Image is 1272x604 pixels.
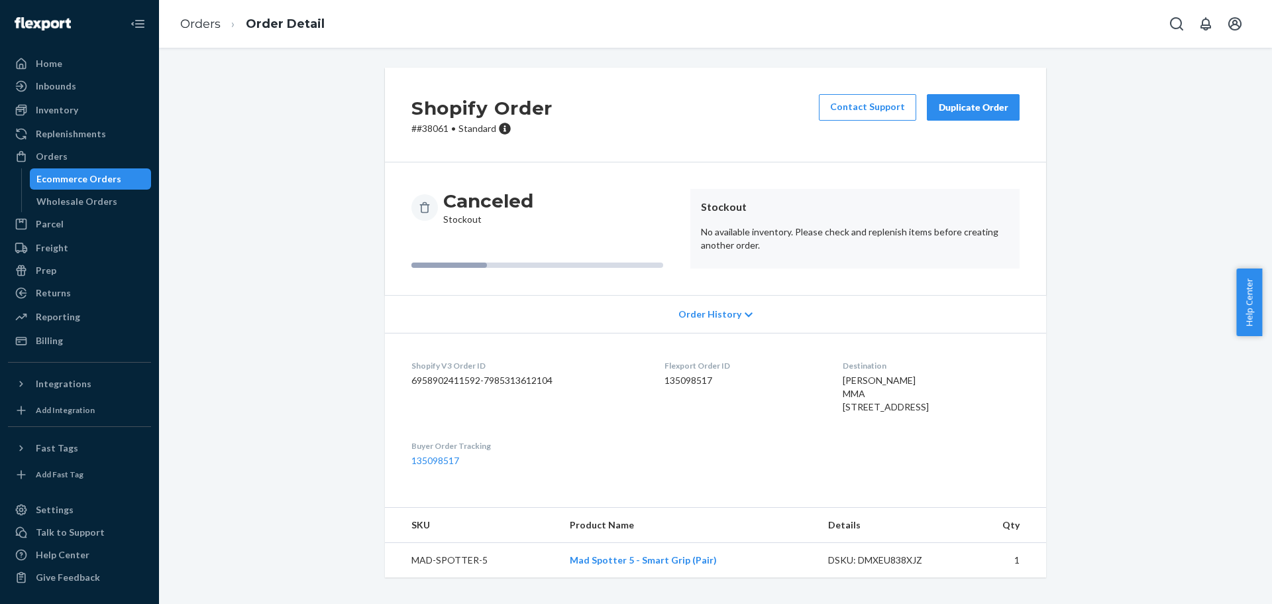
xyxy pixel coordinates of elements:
button: Close Navigation [125,11,151,37]
div: Talk to Support [36,526,105,539]
a: Talk to Support [8,522,151,543]
span: [PERSON_NAME] MMA [STREET_ADDRESS] [843,375,929,412]
div: Inbounds [36,80,76,93]
a: Billing [8,330,151,351]
div: Duplicate Order [938,101,1008,114]
p: No available inventory. Please check and replenish items before creating another order. [701,225,1009,252]
a: 135098517 [411,455,459,466]
a: Order Detail [246,17,325,31]
div: Settings [36,503,74,516]
span: Standard [458,123,496,134]
a: Reporting [8,306,151,328]
div: Replenishments [36,127,106,141]
div: Add Integration [36,404,95,416]
button: Integrations [8,373,151,394]
div: Integrations [36,377,91,391]
button: Give Feedback [8,567,151,588]
div: Billing [36,334,63,347]
a: Returns [8,282,151,304]
div: Parcel [36,217,64,231]
header: Stockout [701,200,1009,215]
div: Prep [36,264,56,277]
div: Reporting [36,310,80,324]
div: Inventory [36,103,78,117]
h2: Shopify Order [411,94,553,122]
button: Open account menu [1222,11,1248,37]
a: Orders [180,17,221,31]
div: Orders [36,150,68,163]
dt: Destination [843,360,1020,371]
a: Help Center [8,544,151,566]
a: Wholesale Orders [30,191,152,212]
a: Parcel [8,213,151,235]
a: Freight [8,237,151,259]
dt: Buyer Order Tracking [411,440,643,452]
a: Inbounds [8,76,151,97]
a: Replenishments [8,123,151,145]
span: Order History [678,308,741,321]
button: Help Center [1236,269,1262,336]
div: Give Feedback [36,571,100,584]
span: • [451,123,456,134]
h3: Canceled [443,189,533,213]
div: Returns [36,286,71,300]
img: Flexport logo [15,17,71,30]
div: Stockout [443,189,533,226]
div: Home [36,57,62,70]
a: Mad Spotter 5 - Smart Grip (Pair) [570,554,717,566]
a: Add Integration [8,400,151,421]
p: # #38061 [411,122,553,135]
div: DSKU: DMXEU838XJZ [828,554,953,567]
a: Add Fast Tag [8,464,151,485]
a: Inventory [8,99,151,121]
button: Open Search Box [1163,11,1190,37]
dt: Shopify V3 Order ID [411,360,643,371]
dd: 6958902411592-7985313612104 [411,374,643,387]
a: Ecommerce Orders [30,168,152,190]
a: Settings [8,499,151,520]
div: Freight [36,241,68,255]
a: Contact Support [819,94,916,121]
div: Add Fast Tag [36,469,83,480]
div: Wholesale Orders [36,195,117,208]
dd: 135098517 [664,374,821,387]
ol: breadcrumbs [170,5,335,44]
a: Orders [8,146,151,167]
div: Help Center [36,548,89,562]
td: MAD-SPOTTER-5 [385,543,559,578]
a: Prep [8,260,151,281]
button: Duplicate Order [927,94,1020,121]
th: SKU [385,508,559,543]
dt: Flexport Order ID [664,360,821,371]
div: Ecommerce Orders [36,172,121,186]
th: Qty [963,508,1046,543]
button: Open notifications [1192,11,1219,37]
th: Details [818,508,963,543]
div: Fast Tags [36,442,78,455]
td: 1 [963,543,1046,578]
th: Product Name [559,508,818,543]
a: Home [8,53,151,74]
button: Fast Tags [8,438,151,459]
